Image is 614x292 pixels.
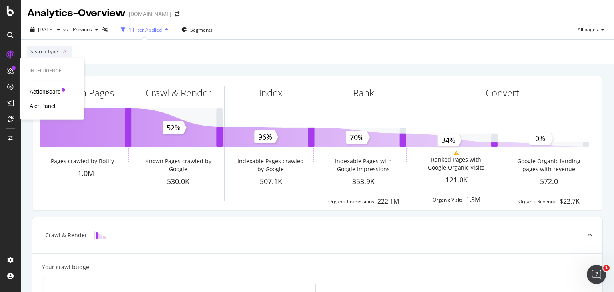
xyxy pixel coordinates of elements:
button: Previous [70,23,102,36]
a: AlertPanel [30,102,55,110]
span: All [63,46,69,57]
div: Crawl & Render [45,231,87,239]
div: arrow-right-arrow-left [175,11,179,17]
div: Pages crawled by Botify [51,157,114,165]
div: 1.0M [40,168,132,179]
span: 1 [603,265,610,271]
span: Previous [70,26,92,33]
a: ActionBoard [30,88,61,96]
div: 353.9K [317,176,410,187]
div: Organic Impressions [328,198,374,205]
div: 507.1K [225,176,317,187]
button: Segments [178,23,216,36]
span: Search Type [30,48,58,55]
div: Your crawl budget [42,263,91,271]
button: [DATE] [27,23,63,36]
button: All pages [574,23,608,36]
div: Index [259,86,283,100]
div: Intelligence [30,68,74,74]
iframe: Intercom live chat [587,265,606,284]
div: Crawl & Render [146,86,211,100]
span: All pages [574,26,598,33]
div: 1 Filter Applied [129,26,162,33]
div: Indexable Pages crawled by Google [236,157,305,173]
div: Indexable Pages with Google Impressions [329,157,398,173]
div: Analytics - Overview [27,6,126,20]
div: 530.0K [132,176,225,187]
span: = [59,48,62,55]
button: 1 Filter Applied [118,23,171,36]
div: 222.1M [377,197,399,206]
img: block-icon [94,231,106,239]
div: [DOMAIN_NAME] [129,10,171,18]
div: Known Pages crawled by Google [144,157,213,173]
span: Segments [190,26,213,33]
span: vs [63,26,70,33]
div: Known Pages [57,86,114,100]
span: 2025 Sep. 12th [38,26,54,33]
div: Rank [353,86,374,100]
